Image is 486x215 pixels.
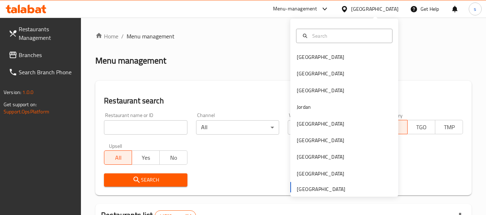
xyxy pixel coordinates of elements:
a: Branches [3,46,81,64]
span: No [163,153,185,163]
span: 1.0.0 [22,88,33,97]
a: Home [95,32,118,41]
span: TMP [438,122,460,132]
div: [GEOGRAPHIC_DATA] [297,170,344,178]
button: All [104,150,132,165]
div: [GEOGRAPHIC_DATA] [297,120,344,128]
span: Version: [4,88,21,97]
span: Yes [135,153,157,163]
span: Branches [19,51,76,59]
div: [GEOGRAPHIC_DATA] [297,153,344,161]
a: Restaurants Management [3,20,81,46]
h2: Restaurant search [104,95,463,106]
label: Upsell [109,143,122,148]
div: [GEOGRAPHIC_DATA] [297,87,344,94]
li: / [121,32,124,41]
div: Menu-management [273,5,317,13]
button: No [159,150,187,165]
label: Delivery [385,113,403,118]
span: Restaurants Management [19,25,76,42]
div: All [288,120,371,135]
a: Support.OpsPlatform [4,107,49,116]
div: All [196,120,279,135]
div: [GEOGRAPHIC_DATA] [297,136,344,144]
span: Get support on: [4,100,37,109]
span: s [474,5,476,13]
div: [GEOGRAPHIC_DATA] [351,5,399,13]
button: Yes [132,150,160,165]
button: TGO [407,120,435,134]
button: Search [104,173,187,187]
nav: breadcrumb [95,32,472,41]
div: [GEOGRAPHIC_DATA] [297,70,344,78]
div: Jordan [297,103,311,111]
button: TMP [435,120,463,134]
span: Search Branch Phone [19,68,76,76]
h2: Menu management [95,55,166,66]
div: [GEOGRAPHIC_DATA] [297,53,344,61]
span: Search [110,176,181,184]
span: All [107,153,129,163]
span: Menu management [127,32,174,41]
input: Search for restaurant name or ID.. [104,120,187,135]
input: Search [309,32,388,40]
span: TGO [410,122,432,132]
a: Search Branch Phone [3,64,81,81]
